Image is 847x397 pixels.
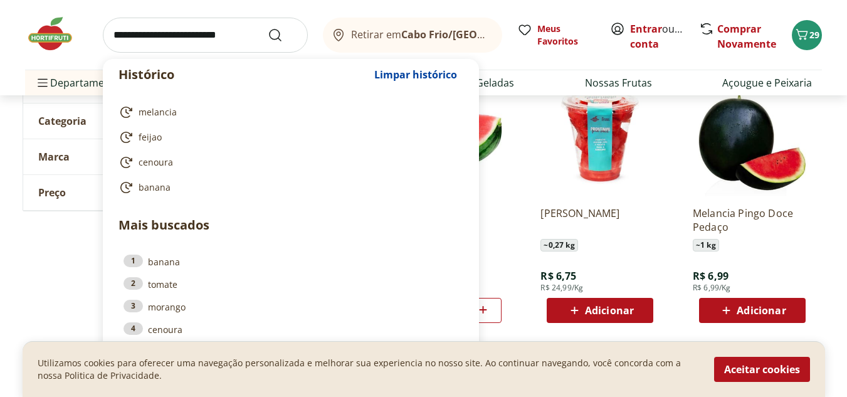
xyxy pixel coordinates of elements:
b: Cabo Frio/[GEOGRAPHIC_DATA] [401,28,556,41]
button: Submit Search [268,28,298,43]
span: ~ 1 kg [693,239,719,251]
a: [PERSON_NAME] [540,206,660,234]
button: Limpar histórico [368,60,463,90]
a: Comprar Novamente [717,22,776,51]
a: Meus Favoritos [517,23,595,48]
a: Criar conta [630,22,699,51]
span: R$ 6,75 [540,269,576,283]
button: Retirar emCabo Frio/[GEOGRAPHIC_DATA] [323,18,502,53]
a: 4cenoura [124,322,458,336]
span: Categoria [38,115,87,127]
img: Melancia Cortadinha [540,77,660,196]
p: Histórico [118,66,368,83]
div: 3 [124,300,143,312]
span: Preço [38,186,66,199]
span: Departamentos [35,68,125,98]
a: feijao [118,130,458,145]
button: Menu [35,68,50,98]
span: melancia [139,106,177,119]
span: Limpar histórico [374,70,457,80]
div: 4 [124,322,143,335]
input: search [103,18,308,53]
button: Preço [23,175,211,210]
div: 2 [124,277,143,290]
span: R$ 6,99/Kg [693,283,731,293]
button: Marca [23,139,211,174]
a: 2tomate [124,277,458,291]
div: 1 [124,255,143,267]
button: Carrinho [792,20,822,50]
span: ou [630,21,686,51]
span: Adicionar [585,305,634,315]
button: Aceitar cookies [714,357,810,382]
a: 1banana [124,255,458,268]
span: Retirar em [351,29,490,40]
img: Melancia Pingo Doce Pedaço [693,77,812,196]
span: ~ 0,27 kg [540,239,577,251]
a: Entrar [630,22,662,36]
p: Mais buscados [118,216,463,235]
span: Adicionar [737,305,786,315]
a: cenoura [118,155,458,170]
span: R$ 24,99/Kg [540,283,583,293]
span: Meus Favoritos [537,23,595,48]
span: 29 [809,29,819,41]
span: Marca [38,151,70,163]
img: Hortifruti [25,15,88,53]
span: feijao [139,131,162,144]
a: banana [118,180,458,195]
button: Adicionar [699,298,806,323]
span: R$ 6,99 [693,269,729,283]
button: Adicionar [547,298,653,323]
p: Utilizamos cookies para oferecer uma navegação personalizada e melhorar sua experiencia no nosso ... [38,357,699,382]
a: Melancia Pingo Doce Pedaço [693,206,812,234]
a: melancia [118,105,458,120]
a: Açougue e Peixaria [722,75,812,90]
a: 3morango [124,300,458,314]
a: Nossas Frutas [585,75,652,90]
button: Categoria [23,103,211,139]
span: cenoura [139,156,173,169]
span: banana [139,181,171,194]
